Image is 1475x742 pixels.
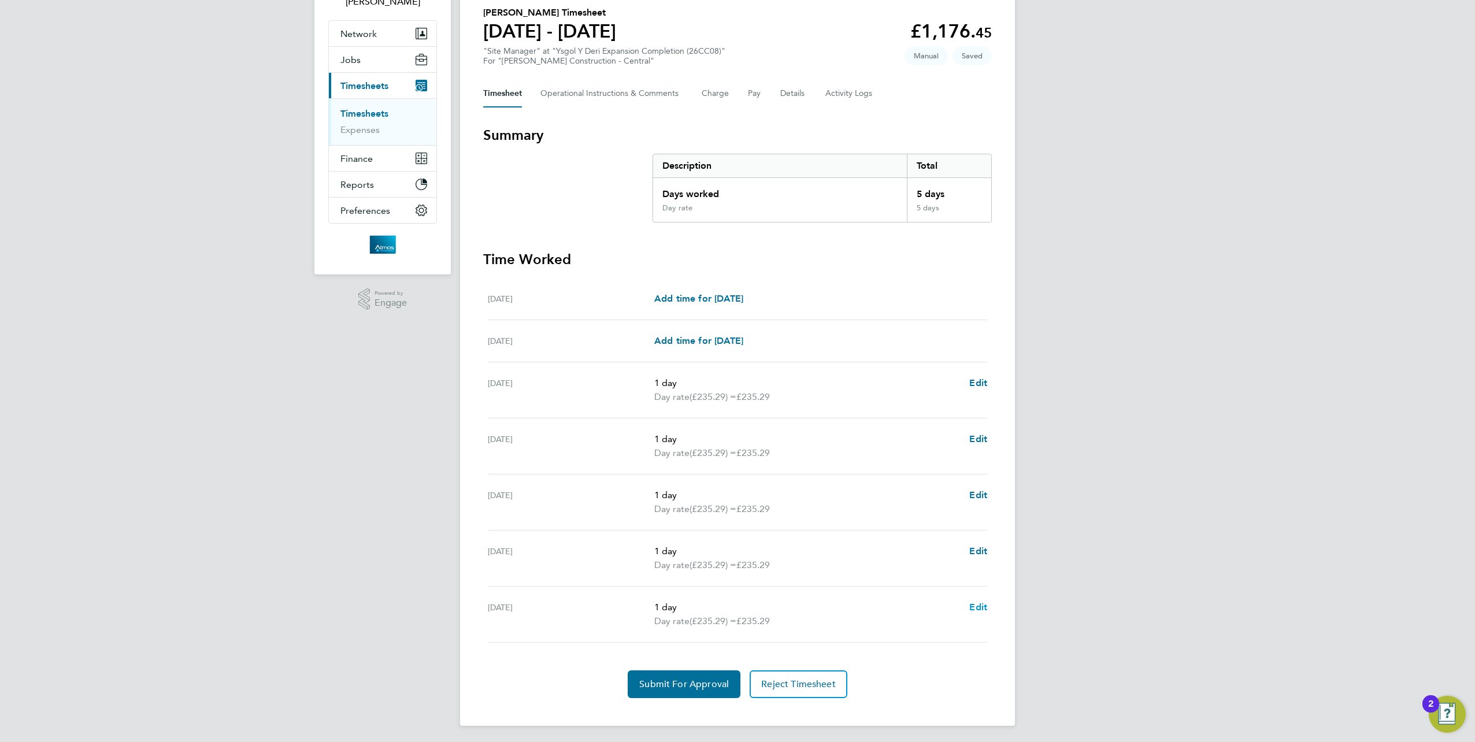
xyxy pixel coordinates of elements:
[969,544,987,558] a: Edit
[761,678,836,690] span: Reject Timesheet
[483,80,522,107] button: Timesheet
[969,376,987,390] a: Edit
[654,488,960,502] p: 1 day
[1428,704,1433,719] div: 2
[483,126,992,144] h3: Summary
[639,678,729,690] span: Submit For Approval
[702,80,729,107] button: Charge
[329,73,436,98] button: Timesheets
[654,376,960,390] p: 1 day
[654,335,743,346] span: Add time for [DATE]
[690,391,736,402] span: (£235.29) =
[483,20,616,43] h1: [DATE] - [DATE]
[905,46,948,65] span: This timesheet was manually created.
[662,203,692,213] div: Day rate
[654,614,690,628] span: Day rate
[780,80,807,107] button: Details
[369,235,395,254] img: atmosrecruitment-logo-retina.png
[329,21,436,46] button: Network
[329,198,436,223] button: Preferences
[653,178,907,203] div: Days worked
[340,124,380,135] a: Expenses
[329,172,436,197] button: Reports
[329,47,436,72] button: Jobs
[340,153,373,164] span: Finance
[690,615,736,626] span: (£235.29) =
[328,235,437,254] a: Go to home page
[969,432,987,446] a: Edit
[969,433,987,444] span: Edit
[690,447,736,458] span: (£235.29) =
[736,391,770,402] span: £235.29
[654,544,960,558] p: 1 day
[340,108,388,119] a: Timesheets
[969,377,987,388] span: Edit
[488,488,654,516] div: [DATE]
[907,154,991,177] div: Total
[654,600,960,614] p: 1 day
[969,546,987,556] span: Edit
[488,334,654,348] div: [DATE]
[750,670,847,698] button: Reject Timesheet
[329,98,436,145] div: Timesheets
[907,178,991,203] div: 5 days
[654,558,690,572] span: Day rate
[969,488,987,502] a: Edit
[969,600,987,614] a: Edit
[654,446,690,460] span: Day rate
[358,288,407,310] a: Powered byEngage
[690,503,736,514] span: (£235.29) =
[483,6,616,20] h2: [PERSON_NAME] Timesheet
[653,154,992,222] div: Summary
[907,203,991,222] div: 5 days
[748,80,762,107] button: Pay
[736,503,770,514] span: £235.29
[1429,696,1466,733] button: Open Resource Center, 2 new notifications
[488,544,654,572] div: [DATE]
[340,54,361,65] span: Jobs
[654,293,743,304] span: Add time for [DATE]
[690,559,736,570] span: (£235.29) =
[736,615,770,626] span: £235.29
[736,559,770,570] span: £235.29
[488,600,654,628] div: [DATE]
[483,126,992,698] section: Timesheet
[488,432,654,460] div: [DATE]
[375,298,407,308] span: Engage
[488,292,654,306] div: [DATE]
[340,80,388,91] span: Timesheets
[976,24,992,41] span: 45
[340,28,377,39] span: Network
[953,46,992,65] span: This timesheet is Saved.
[654,502,690,516] span: Day rate
[483,56,725,66] div: For "[PERSON_NAME] Construction - Central"
[654,334,743,348] a: Add time for [DATE]
[654,390,690,404] span: Day rate
[340,179,374,190] span: Reports
[969,602,987,613] span: Edit
[488,376,654,404] div: [DATE]
[654,432,960,446] p: 1 day
[628,670,740,698] button: Submit For Approval
[483,46,725,66] div: "Site Manager" at "Ysgol Y Deri Expansion Completion (26CC08)"
[825,80,874,107] button: Activity Logs
[375,288,407,298] span: Powered by
[653,154,907,177] div: Description
[910,20,992,42] app-decimal: £1,176.
[329,146,436,171] button: Finance
[340,205,390,216] span: Preferences
[483,250,992,269] h3: Time Worked
[654,292,743,306] a: Add time for [DATE]
[969,489,987,500] span: Edit
[540,80,683,107] button: Operational Instructions & Comments
[736,447,770,458] span: £235.29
